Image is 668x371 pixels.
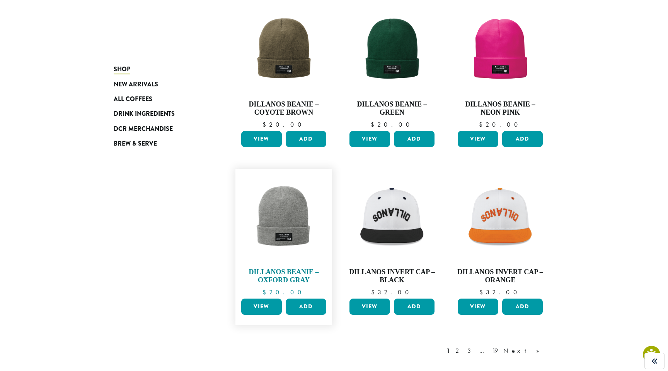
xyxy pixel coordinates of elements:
[348,5,436,94] img: Beanie-Emerald-Green-scaled.png
[445,346,452,356] a: 1
[12,12,19,19] img: logo_orange.svg
[502,346,546,356] a: Next »
[479,288,486,296] span: $
[77,45,83,51] img: tab_keywords_by_traffic_grey.svg
[114,109,175,119] span: Drink Ingredients
[456,5,545,128] a: Dillanos Beanie – Neon Pink $20.00
[239,173,328,295] a: Dillanos Beanie – Oxford Gray $20.00
[114,124,173,134] span: DCR Merchandise
[348,5,436,128] a: Dillanos Beanie – Green $20.00
[394,131,435,147] button: Add
[479,288,521,296] bdi: 32.00
[286,131,326,147] button: Add
[456,5,545,94] img: Beanie-Hot-Pink-scaled.png
[371,120,377,129] span: $
[239,5,328,128] a: Dillanos Beanie – Coyote Brown $20.00
[456,173,545,295] a: Dillanos Invert Cap – Orange $32.00
[114,139,157,149] span: Brew & Serve
[502,131,543,147] button: Add
[479,120,521,129] bdi: 20.00
[114,92,206,106] a: All Coffees
[114,62,206,77] a: Shop
[491,346,499,356] a: 19
[85,46,130,51] div: Keywords by Traffic
[394,299,435,315] button: Add
[114,136,206,151] a: Brew & Serve
[371,288,412,296] bdi: 32.00
[239,173,328,262] img: Beanie-Gray-scaled.png
[371,288,378,296] span: $
[21,45,27,51] img: tab_domain_overview_orange.svg
[458,131,498,147] a: View
[479,120,486,129] span: $
[349,131,390,147] a: View
[349,299,390,315] a: View
[262,288,305,296] bdi: 20.00
[458,299,498,315] a: View
[114,65,130,74] span: Shop
[478,346,488,356] a: …
[454,346,464,356] a: 2
[348,173,436,295] a: Dillanos Invert Cap – Black $32.00
[348,100,436,117] h4: Dillanos Beanie – Green
[114,77,206,91] a: New Arrivals
[114,106,206,121] a: Drink Ingredients
[456,268,545,285] h4: Dillanos Invert Cap – Orange
[502,299,543,315] button: Add
[12,20,19,26] img: website_grey.svg
[348,173,436,262] img: Backwards-Black-scaled.png
[239,100,328,117] h4: Dillanos Beanie – Coyote Brown
[262,120,269,129] span: $
[22,12,38,19] div: v 4.0.25
[241,131,282,147] a: View
[241,299,282,315] a: View
[114,122,206,136] a: DCR Merchandise
[29,46,69,51] div: Domain Overview
[114,80,158,89] span: New Arrivals
[456,173,545,262] img: Backwards-Orang-scaled.png
[239,5,328,94] img: Beanie-Coyote-Brown-scaled.png
[456,100,545,117] h4: Dillanos Beanie – Neon Pink
[466,346,475,356] a: 3
[20,20,85,26] div: Domain: [DOMAIN_NAME]
[239,268,328,285] h4: Dillanos Beanie – Oxford Gray
[262,120,305,129] bdi: 20.00
[114,94,152,104] span: All Coffees
[371,120,413,129] bdi: 20.00
[348,268,436,285] h4: Dillanos Invert Cap – Black
[286,299,326,315] button: Add
[262,288,269,296] span: $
